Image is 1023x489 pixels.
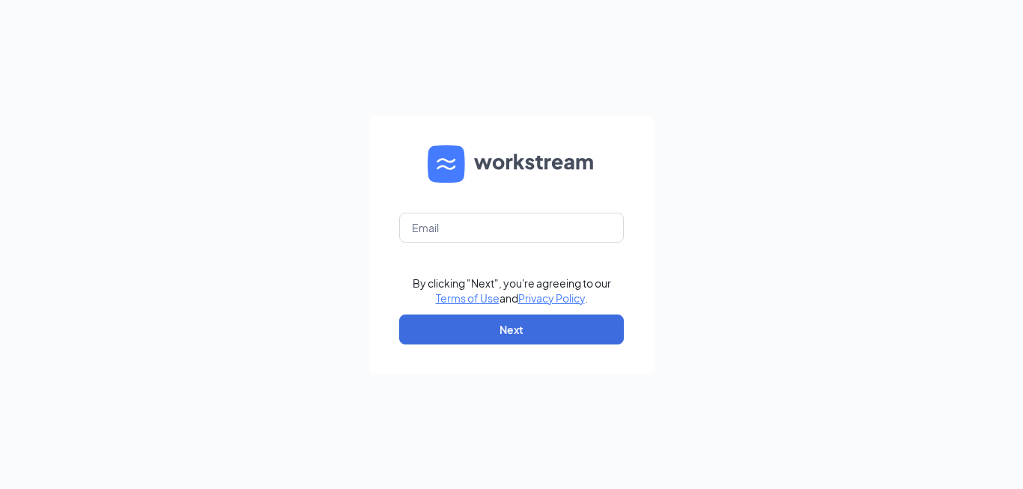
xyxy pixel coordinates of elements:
[518,291,585,305] a: Privacy Policy
[436,291,500,305] a: Terms of Use
[399,315,624,344] button: Next
[413,276,611,306] div: By clicking "Next", you're agreeing to our and .
[399,213,624,243] input: Email
[428,145,595,183] img: WS logo and Workstream text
